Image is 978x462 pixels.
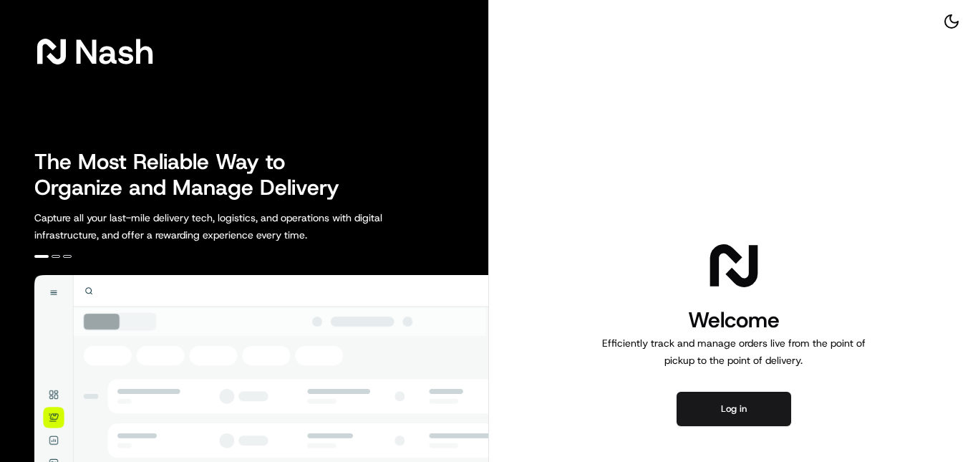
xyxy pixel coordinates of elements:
p: Efficiently track and manage orders live from the point of pickup to the point of delivery. [596,335,871,369]
h1: Welcome [596,306,871,335]
button: Log in [677,392,791,426]
p: Capture all your last-mile delivery tech, logistics, and operations with digital infrastructure, ... [34,209,447,244]
span: Nash [74,37,154,66]
h2: The Most Reliable Way to Organize and Manage Delivery [34,149,355,201]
